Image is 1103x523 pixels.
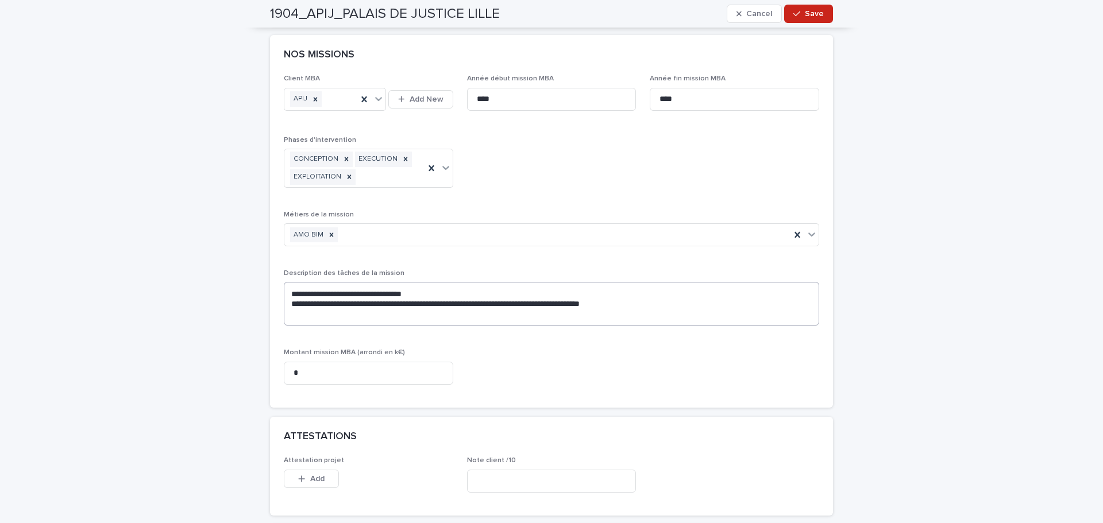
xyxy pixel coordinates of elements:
h2: NOS MISSIONS [284,49,354,61]
span: Métiers de la mission [284,211,354,218]
div: EXPLOITATION [290,169,343,185]
div: APIJ [290,91,309,107]
span: Add New [410,95,443,103]
span: Description des tâches de la mission [284,270,404,277]
button: Save [784,5,833,23]
div: CONCEPTION [290,152,340,167]
button: Cancel [727,5,782,23]
button: Add [284,470,339,488]
span: Client MBA [284,75,320,82]
span: Add [310,475,325,483]
button: Add New [388,90,453,109]
span: Attestation projet [284,457,344,464]
div: AMO BIM [290,227,325,243]
span: Année fin mission MBA [650,75,726,82]
div: EXECUTION [355,152,399,167]
span: Phases d'intervention [284,137,356,144]
h2: ATTESTATIONS [284,431,357,443]
span: Cancel [746,10,772,18]
h2: 1904_APIJ_PALAIS DE JUSTICE LILLE [270,6,500,22]
span: Montant mission MBA (arrondi en k€) [284,349,405,356]
span: Année début mission MBA [467,75,554,82]
span: Note client /10 [467,457,516,464]
span: Save [805,10,824,18]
